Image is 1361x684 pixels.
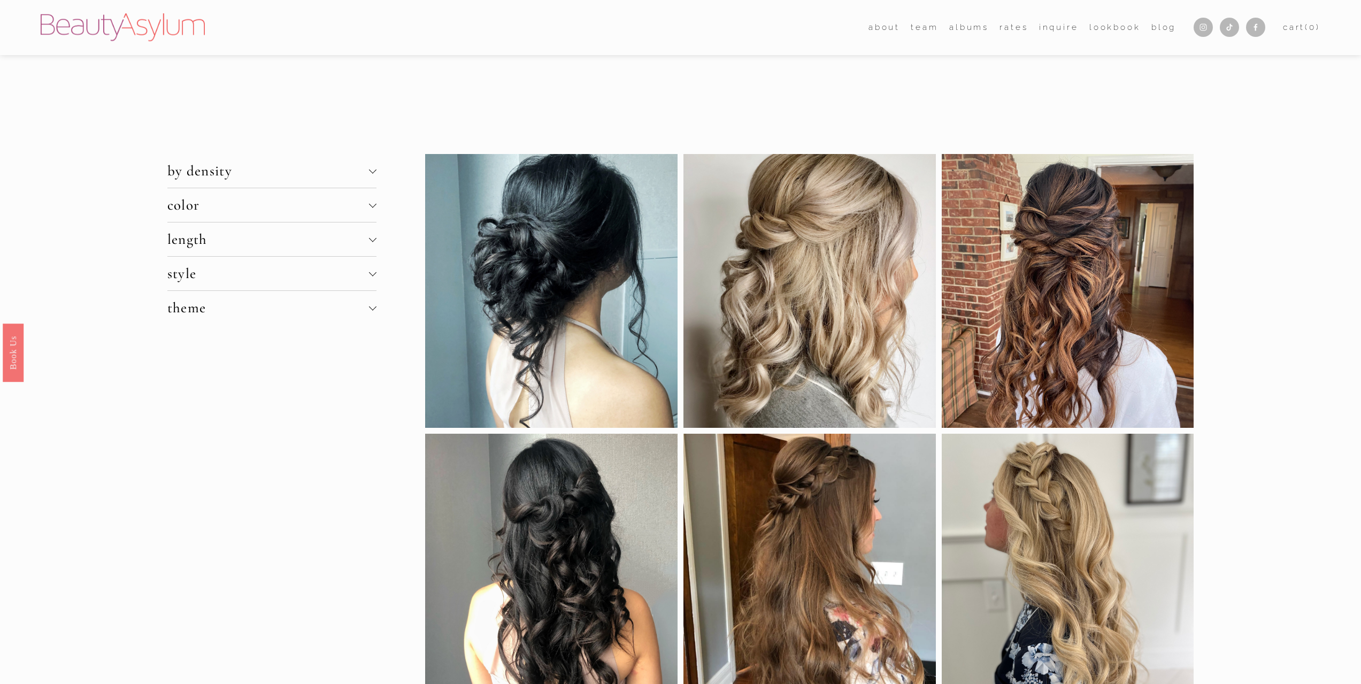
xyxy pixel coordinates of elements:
[167,257,376,290] button: style
[167,188,376,222] button: color
[167,222,376,256] button: length
[949,19,989,36] a: albums
[167,299,369,317] span: theme
[41,13,205,41] img: Beauty Asylum | Bridal Hair &amp; Makeup Charlotte &amp; Atlanta
[1305,22,1320,32] span: ( )
[911,19,938,36] a: folder dropdown
[167,154,376,188] button: by density
[167,265,369,282] span: style
[999,19,1028,36] a: Rates
[911,20,938,35] span: team
[1089,19,1141,36] a: Lookbook
[167,196,369,214] span: color
[167,230,369,248] span: length
[1309,22,1316,32] span: 0
[1246,18,1265,37] a: Facebook
[3,323,24,381] a: Book Us
[167,162,369,180] span: by density
[167,291,376,325] button: theme
[1220,18,1239,37] a: TikTok
[1039,19,1079,36] a: Inquire
[868,20,900,35] span: about
[1194,18,1213,37] a: Instagram
[1283,20,1320,35] a: Cart(0)
[868,19,900,36] a: folder dropdown
[1151,19,1176,36] a: Blog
